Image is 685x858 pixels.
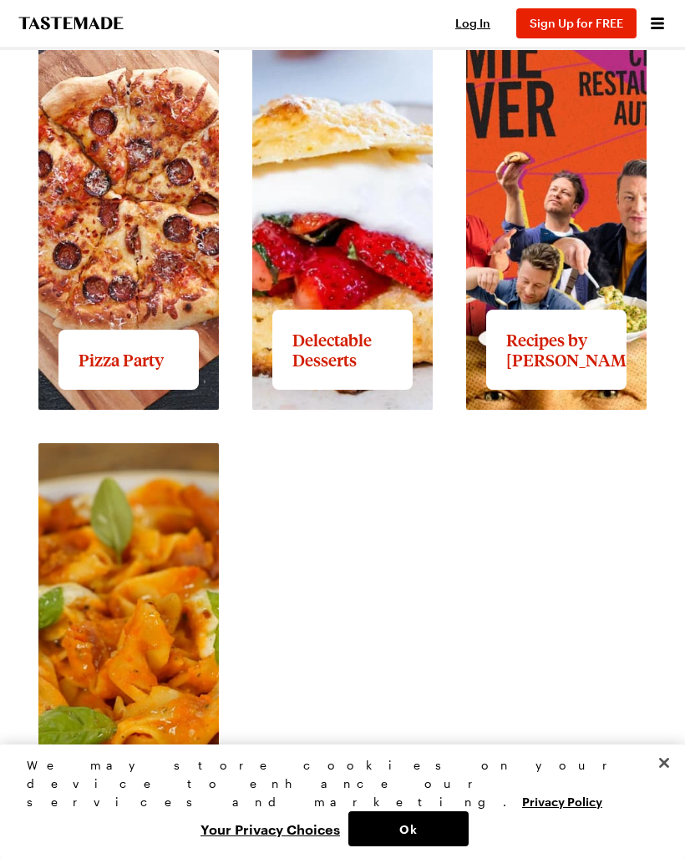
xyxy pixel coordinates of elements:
span: Sign Up for FREE [530,16,623,30]
button: Sign Up for FREE [516,8,637,38]
button: Log In [439,15,506,32]
a: View full content for Pasta Picks [38,445,205,481]
div: We may store cookies on your device to enhance our services and marketing. [27,756,644,811]
button: Close [646,744,682,781]
a: To Tastemade Home Page [17,17,125,30]
button: Open menu [647,13,668,34]
button: Ok [348,811,469,846]
a: More information about your privacy, opens in a new tab [522,793,602,809]
div: Privacy [27,756,644,846]
button: Your Privacy Choices [192,811,348,846]
span: Log In [455,16,490,30]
